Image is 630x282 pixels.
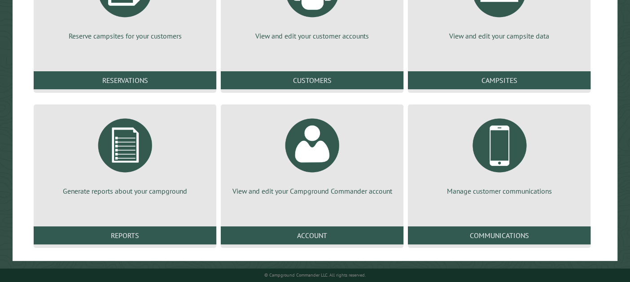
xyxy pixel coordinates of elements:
[408,226,591,244] a: Communications
[232,112,393,196] a: View and edit your Campground Commander account
[264,272,366,278] small: © Campground Commander LLC. All rights reserved.
[221,71,403,89] a: Customers
[221,226,403,244] a: Account
[34,71,216,89] a: Reservations
[34,226,216,244] a: Reports
[44,31,206,41] p: Reserve campsites for your customers
[232,31,393,41] p: View and edit your customer accounts
[408,71,591,89] a: Campsites
[419,186,580,196] p: Manage customer communications
[232,186,393,196] p: View and edit your Campground Commander account
[44,112,206,196] a: Generate reports about your campground
[419,31,580,41] p: View and edit your campsite data
[44,186,206,196] p: Generate reports about your campground
[419,112,580,196] a: Manage customer communications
